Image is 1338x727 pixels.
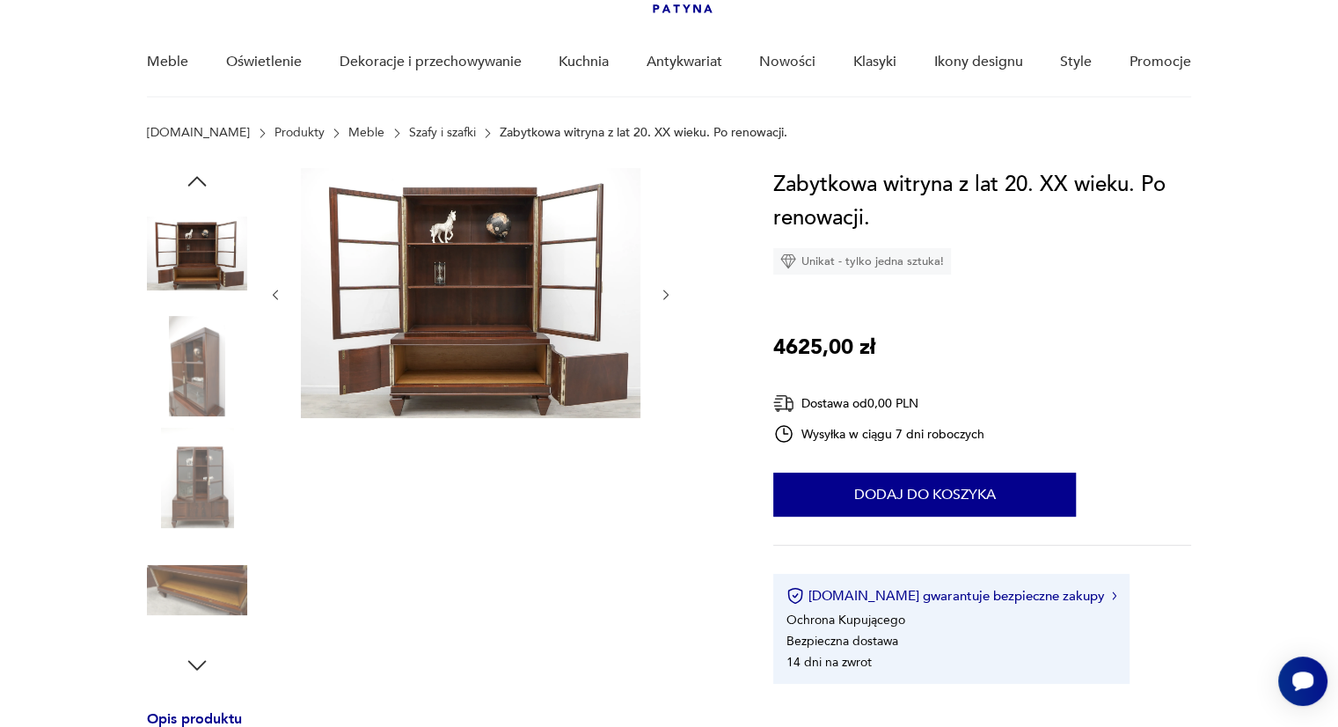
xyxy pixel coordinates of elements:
[339,28,521,96] a: Dekoracje i przechowywanie
[647,28,722,96] a: Antykwariat
[1112,591,1117,600] img: Ikona strzałki w prawo
[786,612,905,628] li: Ochrona Kupującego
[773,393,794,415] img: Ikona dostawy
[853,28,896,96] a: Klasyki
[409,126,476,140] a: Szafy i szafki
[559,28,609,96] a: Kuchnia
[786,587,804,605] img: Ikona certyfikatu
[933,28,1022,96] a: Ikony designu
[786,633,898,650] li: Bezpieczna dostawa
[1130,28,1191,96] a: Promocje
[147,203,247,304] img: Zdjęcie produktu Zabytkowa witryna z lat 20. XX wieku. Po renowacji.
[226,28,302,96] a: Oświetlenie
[773,168,1191,235] h1: Zabytkowa witryna z lat 20. XX wieku. Po renowacji.
[1278,657,1327,706] iframe: Smartsupp widget button
[147,428,247,528] img: Zdjęcie produktu Zabytkowa witryna z lat 20. XX wieku. Po renowacji.
[773,331,875,364] p: 4625,00 zł
[500,126,787,140] p: Zabytkowa witryna z lat 20. XX wieku. Po renowacji.
[348,126,384,140] a: Meble
[759,28,815,96] a: Nowości
[301,168,640,418] img: Zdjęcie produktu Zabytkowa witryna z lat 20. XX wieku. Po renowacji.
[780,253,796,269] img: Ikona diamentu
[147,28,188,96] a: Meble
[773,248,951,275] div: Unikat - tylko jedna sztuka!
[1060,28,1092,96] a: Style
[147,126,250,140] a: [DOMAIN_NAME]
[773,423,984,444] div: Wysyłka w ciągu 7 dni roboczych
[147,540,247,641] img: Zdjęcie produktu Zabytkowa witryna z lat 20. XX wieku. Po renowacji.
[773,393,984,415] div: Dostawa od 0,00 PLN
[786,654,872,671] li: 14 dni na zwrot
[274,126,325,140] a: Produkty
[773,473,1076,517] button: Dodaj do koszyka
[786,587,1116,605] button: [DOMAIN_NAME] gwarantuje bezpieczne zakupy
[147,316,247,416] img: Zdjęcie produktu Zabytkowa witryna z lat 20. XX wieku. Po renowacji.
